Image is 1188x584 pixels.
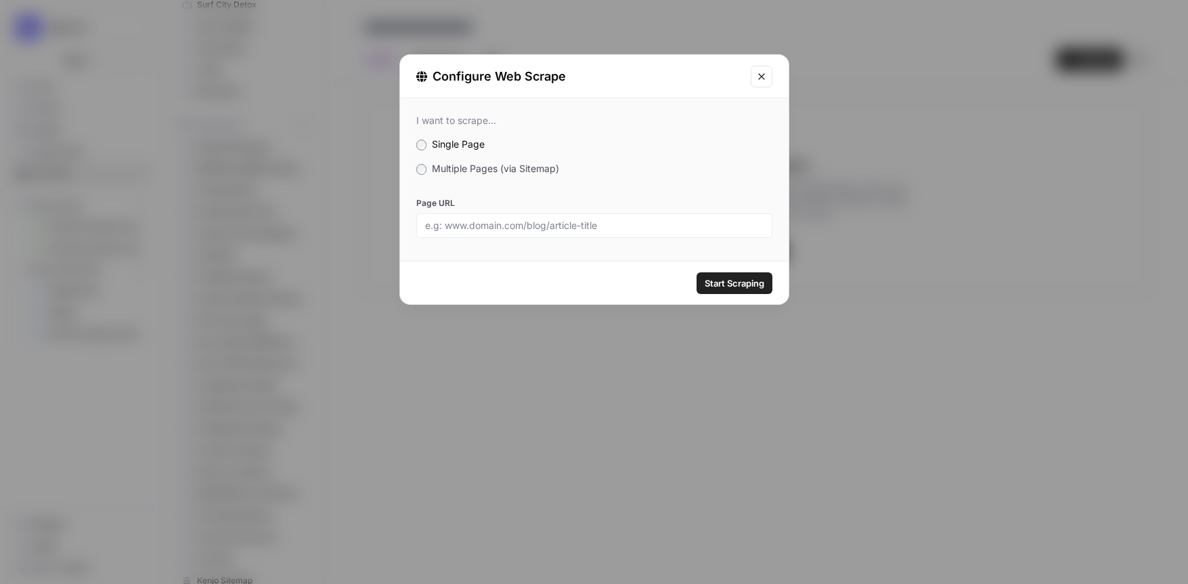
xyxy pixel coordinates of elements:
[416,114,772,127] div: I want to scrape...
[425,220,764,232] input: e.g: www.domain.com/blog/article-title
[416,140,427,150] input: Single Page
[416,164,427,175] input: Multiple Pages (via Sitemap)
[432,138,485,150] span: Single Page
[697,272,772,294] button: Start Scraping
[416,67,743,86] div: Configure Web Scrape
[416,197,772,209] label: Page URL
[751,66,772,87] button: Close modal
[432,163,559,174] span: Multiple Pages (via Sitemap)
[705,276,764,290] span: Start Scraping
